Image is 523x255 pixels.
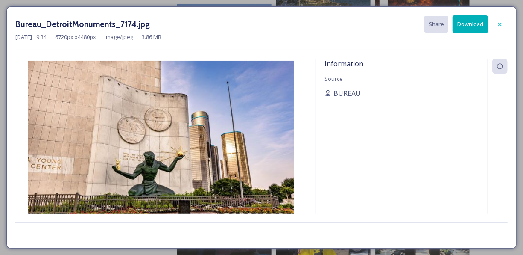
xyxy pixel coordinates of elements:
span: BUREAU [333,88,361,98]
button: Share [424,16,448,33]
span: 3.86 MB [142,33,161,41]
span: Source [324,75,343,83]
span: [DATE] 19:34 [15,33,47,41]
span: 6720 px x 4480 px [55,33,96,41]
h3: Bureau_DetroitMonuments_7174.jpg [15,18,150,30]
img: Bureau_DetroitMonuments_7174.jpg [15,61,307,239]
span: Information [324,59,363,68]
button: Download [453,15,488,33]
span: image/jpeg [105,33,133,41]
